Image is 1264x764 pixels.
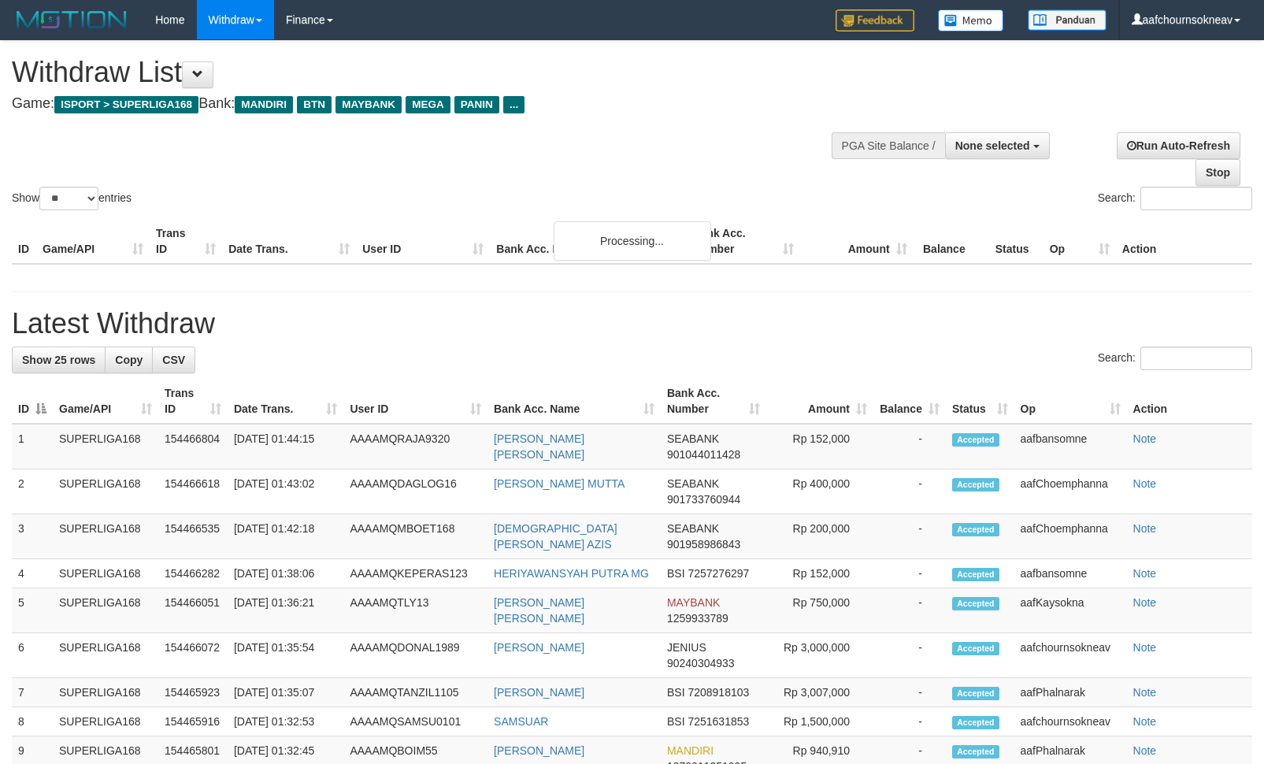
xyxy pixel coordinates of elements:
[945,132,1050,159] button: None selected
[667,744,714,757] span: MANDIRI
[53,379,158,424] th: Game/API: activate to sort column ascending
[873,588,946,633] td: -
[222,219,356,264] th: Date Trans.
[1133,522,1157,535] a: Note
[667,448,740,461] span: Copy 901044011428 to clipboard
[494,596,584,625] a: [PERSON_NAME] [PERSON_NAME]
[1014,707,1127,736] td: aafchournsokneav
[873,633,946,678] td: -
[158,514,228,559] td: 154466535
[487,379,661,424] th: Bank Acc. Name: activate to sort column ascending
[766,678,873,707] td: Rp 3,007,000
[39,187,98,210] select: Showentries
[158,424,228,469] td: 154466804
[766,707,873,736] td: Rp 1,500,000
[1098,347,1252,370] label: Search:
[36,219,150,264] th: Game/API
[152,347,195,373] a: CSV
[667,686,685,699] span: BSI
[1133,686,1157,699] a: Note
[343,707,487,736] td: AAAAMQSAMSU0101
[12,57,827,88] h1: Withdraw List
[343,469,487,514] td: AAAAMQDAGLOG16
[494,477,625,490] a: [PERSON_NAME] MUTTA
[53,707,158,736] td: SUPERLIGA168
[667,612,728,625] span: Copy 1259933789 to clipboard
[53,469,158,514] td: SUPERLIGA168
[1133,715,1157,728] a: Note
[228,678,343,707] td: [DATE] 01:35:07
[12,308,1252,339] h1: Latest Withdraw
[1133,744,1157,757] a: Note
[494,686,584,699] a: [PERSON_NAME]
[667,657,735,669] span: Copy 90240304933 to clipboard
[53,514,158,559] td: SUPERLIGA168
[228,469,343,514] td: [DATE] 01:43:02
[53,588,158,633] td: SUPERLIGA168
[53,559,158,588] td: SUPERLIGA168
[688,715,749,728] span: Copy 7251631853 to clipboard
[158,559,228,588] td: 154466282
[454,96,499,113] span: PANIN
[667,567,685,580] span: BSI
[1014,633,1127,678] td: aafchournsokneav
[873,514,946,559] td: -
[766,379,873,424] th: Amount: activate to sort column ascending
[228,379,343,424] th: Date Trans.: activate to sort column ascending
[494,744,584,757] a: [PERSON_NAME]
[235,96,293,113] span: MANDIRI
[12,559,53,588] td: 4
[150,219,222,264] th: Trans ID
[12,707,53,736] td: 8
[228,514,343,559] td: [DATE] 01:42:18
[12,424,53,469] td: 1
[1014,559,1127,588] td: aafbansomne
[554,221,711,261] div: Processing...
[12,187,132,210] label: Show entries
[661,379,766,424] th: Bank Acc. Number: activate to sort column ascending
[53,424,158,469] td: SUPERLIGA168
[667,538,740,551] span: Copy 901958986843 to clipboard
[766,559,873,588] td: Rp 152,000
[952,687,999,700] span: Accepted
[343,379,487,424] th: User ID: activate to sort column ascending
[952,642,999,655] span: Accepted
[989,219,1043,264] th: Status
[667,715,685,728] span: BSI
[688,567,749,580] span: Copy 7257276297 to clipboard
[952,745,999,758] span: Accepted
[343,678,487,707] td: AAAAMQTANZIL1105
[356,219,490,264] th: User ID
[343,424,487,469] td: AAAAMQRAJA9320
[766,633,873,678] td: Rp 3,000,000
[914,219,989,264] th: Balance
[1014,379,1127,424] th: Op: activate to sort column ascending
[228,424,343,469] td: [DATE] 01:44:15
[688,686,749,699] span: Copy 7208918103 to clipboard
[952,716,999,729] span: Accepted
[667,522,719,535] span: SEABANK
[873,707,946,736] td: -
[335,96,402,113] span: MAYBANK
[873,678,946,707] td: -
[22,354,95,366] span: Show 25 rows
[343,514,487,559] td: AAAAMQMBOET168
[766,514,873,559] td: Rp 200,000
[938,9,1004,32] img: Button%20Memo.svg
[832,132,945,159] div: PGA Site Balance /
[503,96,525,113] span: ...
[1133,432,1157,445] a: Note
[12,633,53,678] td: 6
[228,707,343,736] td: [DATE] 01:32:53
[494,641,584,654] a: [PERSON_NAME]
[105,347,153,373] a: Copy
[873,424,946,469] td: -
[952,478,999,491] span: Accepted
[1043,219,1116,264] th: Op
[686,219,799,264] th: Bank Acc. Number
[1098,187,1252,210] label: Search:
[158,678,228,707] td: 154465923
[1028,9,1106,31] img: panduan.png
[1014,424,1127,469] td: aafbansomne
[494,567,649,580] a: HERIYAWANSYAH PUTRA MG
